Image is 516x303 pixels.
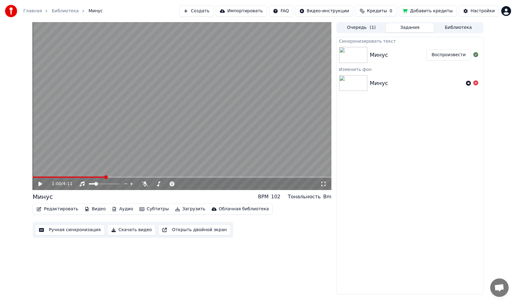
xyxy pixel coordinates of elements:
nav: breadcrumb [23,8,103,14]
div: Облачная библиотека [219,206,269,212]
span: Кредиты [367,8,387,14]
button: Кредиты0 [356,6,396,17]
div: / [52,181,67,187]
a: Библиотека [52,8,79,14]
div: Минус [370,79,388,87]
button: FAQ [269,6,293,17]
button: Воспроизвести [426,49,471,60]
div: Bm [323,193,331,200]
button: Субтитры [137,205,171,213]
button: Открыть двойной экран [158,224,231,235]
button: Загрузить [173,205,208,213]
div: Тональность [288,193,321,200]
div: BPM [258,193,268,200]
div: 102 [271,193,280,200]
button: Видео-инструкции [295,6,353,17]
button: Добавить кредиты [399,6,457,17]
a: Главная [23,8,42,14]
div: Изменить фон [337,65,483,73]
button: Настройки [459,6,499,17]
button: Аудио [109,205,135,213]
button: Создать [179,6,213,17]
div: Минус [370,51,388,59]
div: Минус [33,192,53,201]
button: Импортировать [216,6,267,17]
div: Настройки [471,8,495,14]
button: Скачать видео [107,224,156,235]
span: Минус [88,8,103,14]
button: Видео [82,205,108,213]
button: Редактировать [34,205,81,213]
button: Ручная синхронизация [35,224,105,235]
div: Синхронизировать текст [337,37,483,45]
button: Задания [386,23,434,32]
span: 1:00 [52,181,61,187]
button: Очередь [337,23,386,32]
span: ( 1 ) [369,25,376,31]
img: youka [5,5,17,17]
span: 4:11 [63,181,72,187]
button: Библиотека [434,23,483,32]
span: 0 [389,8,392,14]
div: Открытый чат [490,278,509,297]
